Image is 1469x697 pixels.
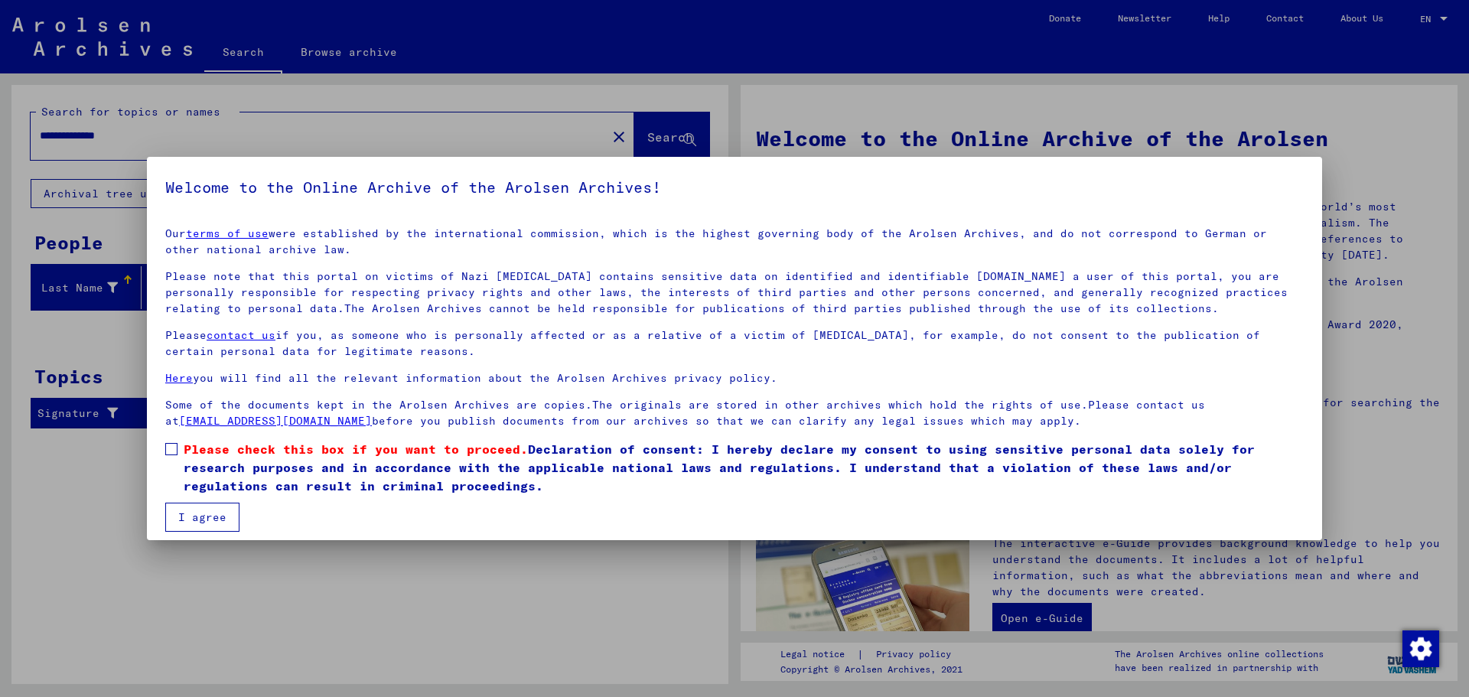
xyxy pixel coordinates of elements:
img: Change consent [1402,630,1439,667]
a: terms of use [186,226,269,240]
p: Please note that this portal on victims of Nazi [MEDICAL_DATA] contains sensitive data on identif... [165,269,1304,317]
span: Please check this box if you want to proceed. [184,441,528,457]
a: contact us [207,328,275,342]
div: Change consent [1402,630,1438,666]
p: Some of the documents kept in the Arolsen Archives are copies.The originals are stored in other a... [165,397,1304,429]
p: Please if you, as someone who is personally affected or as a relative of a victim of [MEDICAL_DAT... [165,327,1304,360]
button: I agree [165,503,239,532]
h5: Welcome to the Online Archive of the Arolsen Archives! [165,175,1304,200]
a: [EMAIL_ADDRESS][DOMAIN_NAME] [179,414,372,428]
a: Here [165,371,193,385]
span: Declaration of consent: I hereby declare my consent to using sensitive personal data solely for r... [184,440,1304,495]
p: you will find all the relevant information about the Arolsen Archives privacy policy. [165,370,1304,386]
p: Our were established by the international commission, which is the highest governing body of the ... [165,226,1304,258]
